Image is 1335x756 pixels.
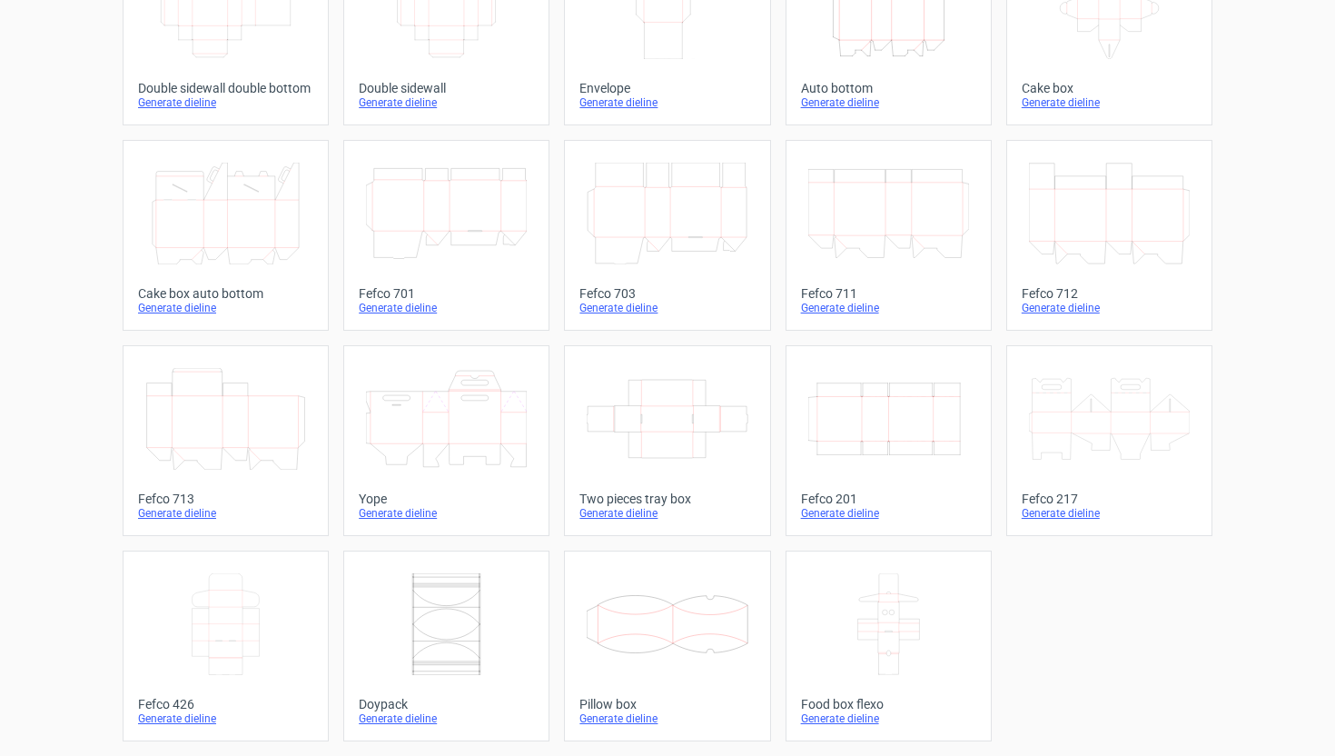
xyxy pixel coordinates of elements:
div: Generate dieline [138,711,313,726]
div: Food box flexo [801,697,976,711]
div: Pillow box [579,697,755,711]
div: Generate dieline [359,711,534,726]
div: Fefco 711 [801,286,976,301]
div: Doypack [359,697,534,711]
div: Generate dieline [579,711,755,726]
div: Fefco 712 [1022,286,1197,301]
div: Cake box [1022,81,1197,95]
a: YopeGenerate dieline [343,345,549,536]
a: Fefco 426Generate dieline [123,551,329,741]
div: Generate dieline [138,95,313,110]
a: Fefco 201Generate dieline [786,345,992,536]
a: Cake box auto bottomGenerate dieline [123,140,329,331]
a: Food box flexoGenerate dieline [786,551,992,741]
div: Double sidewall [359,81,534,95]
div: Generate dieline [801,711,976,726]
div: Generate dieline [138,301,313,315]
div: Fefco 426 [138,697,313,711]
div: Fefco 713 [138,492,313,506]
div: Generate dieline [579,506,755,521]
a: Pillow boxGenerate dieline [564,551,770,741]
div: Double sidewall double bottom [138,81,313,95]
div: Generate dieline [359,95,534,110]
a: Fefco 711Generate dieline [786,140,992,331]
div: Fefco 701 [359,286,534,301]
a: Fefco 713Generate dieline [123,345,329,536]
a: Two pieces tray boxGenerate dieline [564,345,770,536]
div: Fefco 201 [801,492,976,506]
a: Fefco 701Generate dieline [343,140,549,331]
div: Generate dieline [801,506,976,521]
div: Generate dieline [1022,506,1197,521]
div: Generate dieline [801,95,976,110]
div: Auto bottom [801,81,976,95]
div: Generate dieline [1022,95,1197,110]
a: DoypackGenerate dieline [343,551,549,741]
div: Fefco 217 [1022,492,1197,506]
div: Generate dieline [579,95,755,110]
a: Fefco 703Generate dieline [564,140,770,331]
a: Fefco 217Generate dieline [1006,345,1212,536]
div: Two pieces tray box [579,492,755,506]
a: Fefco 712Generate dieline [1006,140,1212,331]
div: Generate dieline [359,506,534,521]
div: Generate dieline [1022,301,1197,315]
div: Fefco 703 [579,286,755,301]
div: Envelope [579,81,755,95]
div: Generate dieline [359,301,534,315]
div: Yope [359,492,534,506]
div: Generate dieline [801,301,976,315]
div: Generate dieline [138,506,313,521]
div: Cake box auto bottom [138,286,313,301]
div: Generate dieline [579,301,755,315]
